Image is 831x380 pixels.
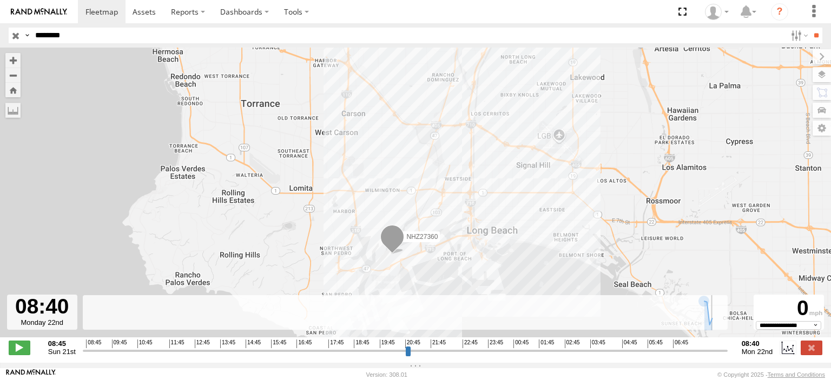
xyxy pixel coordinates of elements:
[622,339,637,348] span: 04:45
[5,83,21,97] button: Zoom Home
[717,371,825,378] div: © Copyright 2025 -
[405,339,420,348] span: 20:45
[648,339,663,348] span: 05:45
[406,233,438,241] span: NHZ27360
[23,28,31,43] label: Search Query
[366,371,407,378] div: Version: 308.01
[48,339,76,348] strong: 08:45
[539,339,554,348] span: 01:45
[565,339,580,348] span: 02:45
[801,341,822,355] label: Close
[246,339,261,348] span: 14:45
[9,341,30,355] label: Play/Stop
[169,339,184,348] span: 11:45
[195,339,210,348] span: 12:45
[755,296,822,321] div: 0
[48,348,76,356] span: Sun 21st Sep 2025
[771,3,788,21] i: ?
[742,348,773,356] span: Mon 22nd Sep 2025
[701,4,733,20] div: Zulema McIntosch
[271,339,286,348] span: 15:45
[463,339,478,348] span: 22:45
[5,68,21,83] button: Zoom out
[112,339,127,348] span: 09:45
[787,28,810,43] label: Search Filter Options
[5,53,21,68] button: Zoom in
[431,339,446,348] span: 21:45
[513,339,529,348] span: 00:45
[590,339,605,348] span: 03:45
[380,339,395,348] span: 19:45
[6,369,56,380] a: Visit our Website
[488,339,503,348] span: 23:45
[813,121,831,136] label: Map Settings
[86,339,101,348] span: 08:45
[673,339,688,348] span: 06:45
[296,339,312,348] span: 16:45
[220,339,235,348] span: 13:45
[742,339,773,348] strong: 08:40
[328,339,344,348] span: 17:45
[5,103,21,118] label: Measure
[137,339,153,348] span: 10:45
[354,339,369,348] span: 18:45
[768,371,825,378] a: Terms and Conditions
[11,8,67,16] img: rand-logo.svg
